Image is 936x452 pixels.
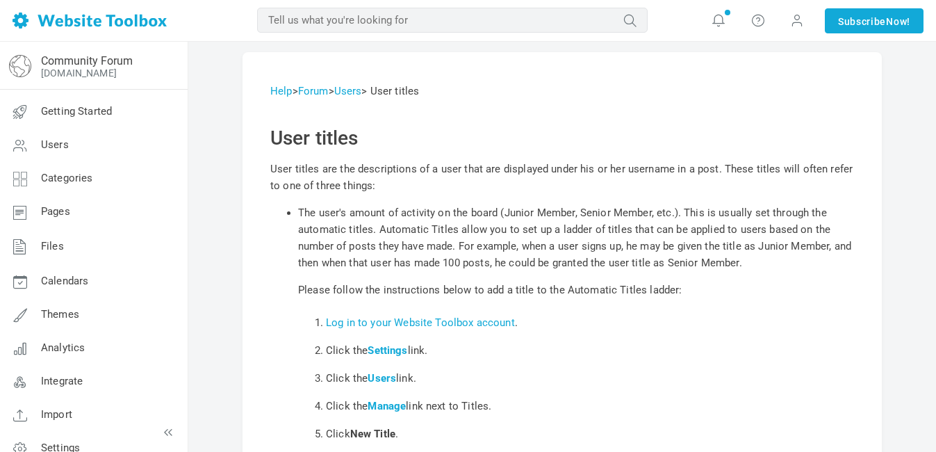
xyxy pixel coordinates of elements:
a: [DOMAIN_NAME] [41,67,117,79]
a: Help [270,85,293,97]
span: Pages [41,205,70,218]
li: Click the link. [326,337,854,364]
a: Forum [298,85,329,97]
a: Manage [368,400,406,412]
li: Click the link. [326,364,854,392]
span: Categories [41,172,93,184]
span: > > > User titles [270,85,419,97]
a: Settings [368,344,407,357]
a: Log in to your Website Toolbox account [326,316,515,329]
a: Users [368,372,396,385]
span: Themes [41,308,79,321]
a: Users [334,85,362,97]
span: Import [41,408,72,421]
b: New Title [350,428,395,440]
img: globe-icon.png [9,55,31,77]
h2: User titles [270,127,854,150]
li: . [326,309,854,337]
input: Tell us what you're looking for [257,8,648,33]
span: Files [41,240,64,252]
p: User titles are the descriptions of a user that are displayed under his or her username in a post... [270,161,854,194]
span: Now! [886,14,910,29]
li: The user's amount of activity on the board (Junior Member, Senior Member, etc.). This is usually ... [298,204,854,271]
span: Users [41,138,69,151]
a: SubscribeNow! [825,8,923,33]
span: Getting Started [41,105,112,118]
span: Analytics [41,341,85,354]
li: Click the link next to Titles. [326,392,854,420]
li: Click . [326,420,854,448]
a: Community Forum [41,54,133,67]
p: Please follow the instructions below to add a title to the Automatic Titles ladder: [298,282,854,298]
span: Calendars [41,275,88,287]
span: Integrate [41,375,83,387]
